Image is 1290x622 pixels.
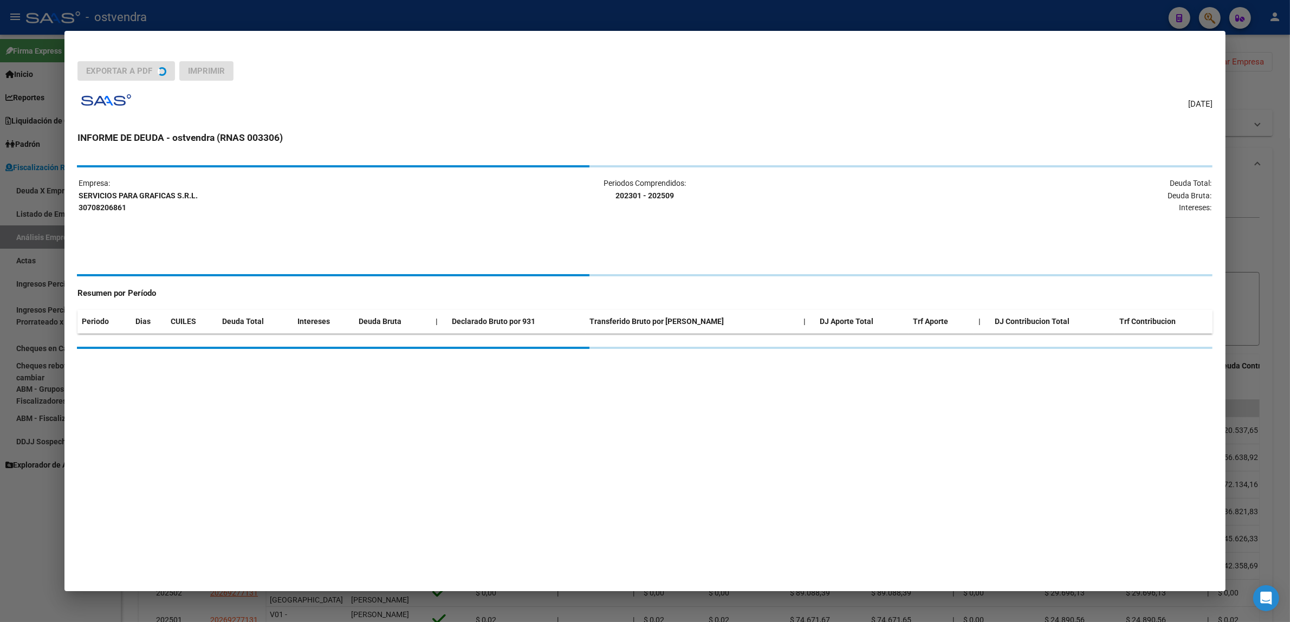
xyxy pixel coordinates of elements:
[354,310,431,333] th: Deuda Bruta
[131,310,167,333] th: Dias
[990,310,1115,333] th: DJ Contribucion Total
[815,310,909,333] th: DJ Aporte Total
[167,310,218,333] th: CUILES
[586,310,800,333] th: Transferido Bruto por [PERSON_NAME]
[799,310,815,333] th: |
[218,310,293,333] th: Deuda Total
[77,310,131,333] th: Periodo
[293,310,355,333] th: Intereses
[77,131,1213,145] h3: INFORME DE DEUDA - ostvendra (RNAS 003306)
[77,287,1213,300] h4: Resumen por Período
[179,61,234,81] button: Imprimir
[974,310,990,333] th: |
[1115,310,1213,333] th: Trf Contribucion
[457,177,834,202] p: Periodos Comprendidos:
[448,310,585,333] th: Declarado Bruto por 931
[79,177,456,214] p: Empresa:
[834,177,1211,214] p: Deuda Total: Deuda Bruta: Intereses:
[86,66,152,76] span: Exportar a PDF
[79,191,198,212] strong: SERVICIOS PARA GRAFICAS S.R.L. 30708206861
[615,191,674,200] strong: 202301 - 202509
[909,310,974,333] th: Trf Aporte
[188,66,225,76] span: Imprimir
[431,310,448,333] th: |
[1253,585,1279,611] div: Open Intercom Messenger
[1188,98,1213,111] span: [DATE]
[77,61,175,81] button: Exportar a PDF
